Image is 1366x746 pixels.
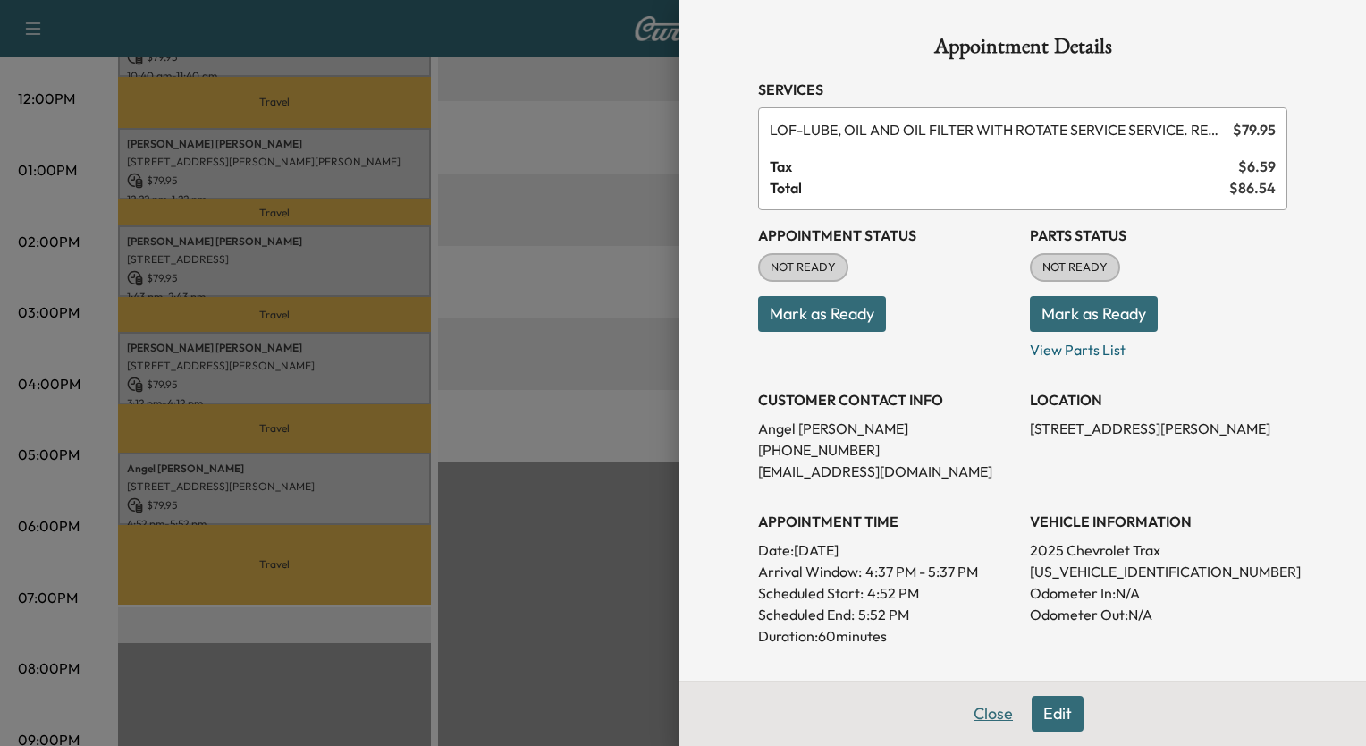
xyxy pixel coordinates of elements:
p: Date: [DATE] [758,539,1016,561]
span: $ 6.59 [1238,156,1276,177]
h3: VEHICLE INFORMATION [1030,511,1287,532]
p: Scheduled End: [758,604,855,625]
h3: APPOINTMENT TIME [758,511,1016,532]
h3: CUSTOMER CONTACT INFO [758,389,1016,411]
p: View Parts List [1030,332,1287,360]
p: Arrival Window: [758,561,1016,582]
h3: Parts Status [1030,225,1287,246]
p: 4:52 PM [867,582,919,604]
p: 5:52 PM [858,604,909,625]
button: Mark as Ready [758,296,886,332]
p: [PHONE_NUMBER] [758,439,1016,461]
h3: History [758,675,1016,697]
span: NOT READY [1032,259,1118,276]
p: Duration: 60 minutes [758,625,1016,647]
button: Mark as Ready [1030,296,1158,332]
p: Odometer Out: N/A [1030,604,1287,625]
h3: Services [758,79,1287,100]
h3: Appointment Status [758,225,1016,246]
p: 2025 Chevrolet Trax [1030,539,1287,561]
p: [STREET_ADDRESS][PERSON_NAME] [1030,418,1287,439]
span: LUBE, OIL AND OIL FILTER WITH ROTATE SERVICE SERVICE. RESET OIL LIFE MONITOR. HAZARDOUS WASTE FEE... [770,119,1226,140]
p: Angel [PERSON_NAME] [758,418,1016,439]
button: Edit [1032,696,1084,732]
span: Tax [770,156,1238,177]
span: NOT READY [760,259,847,276]
p: [EMAIL_ADDRESS][DOMAIN_NAME] [758,461,1016,482]
button: Close [962,696,1024,732]
p: [US_VEHICLE_IDENTIFICATION_NUMBER] [1030,561,1287,582]
h3: CONTACT CUSTOMER [1030,675,1287,697]
span: Total [770,177,1229,199]
span: $ 79.95 [1233,119,1276,140]
span: 4:37 PM - 5:37 PM [865,561,978,582]
span: $ 86.54 [1229,177,1276,199]
h1: Appointment Details [758,36,1287,64]
h3: LOCATION [1030,389,1287,411]
p: Scheduled Start: [758,582,864,604]
p: Odometer In: N/A [1030,582,1287,604]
